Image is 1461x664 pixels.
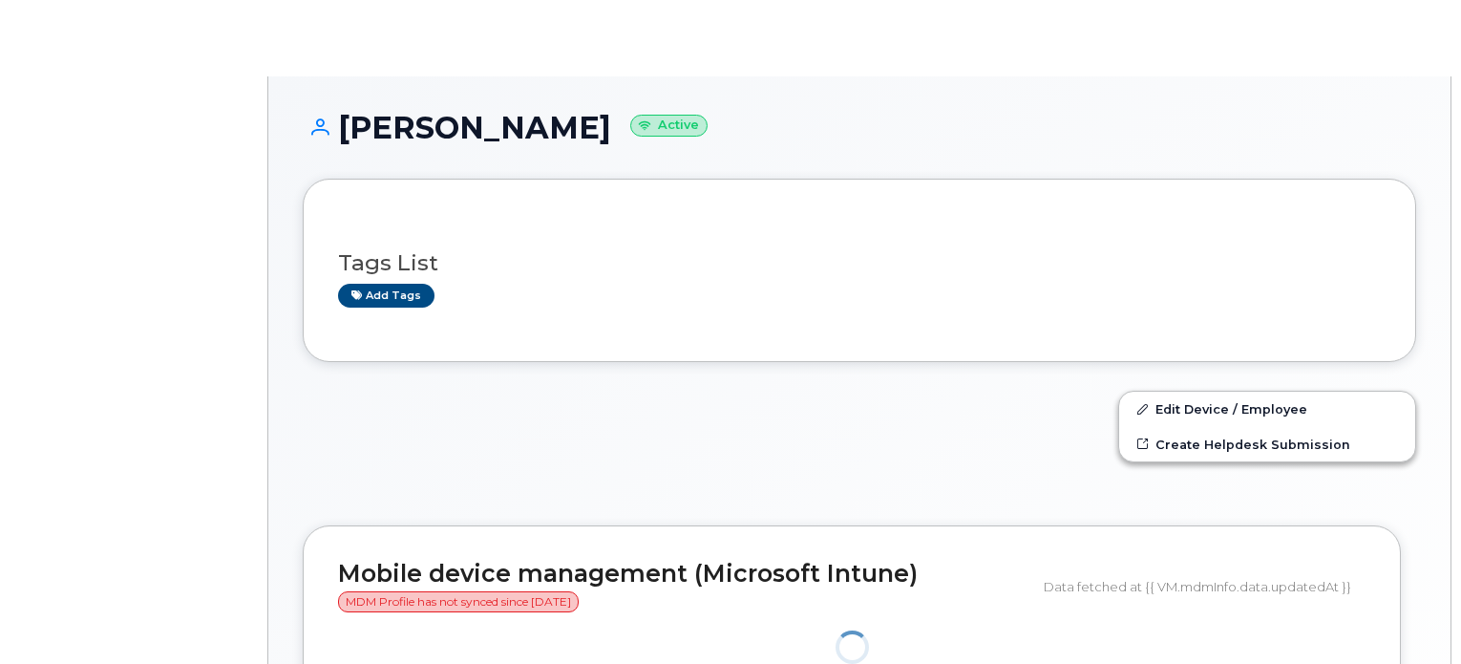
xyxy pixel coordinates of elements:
[1119,392,1415,426] a: Edit Device / Employee
[1119,427,1415,461] a: Create Helpdesk Submission
[338,251,1381,275] h3: Tags List
[338,561,1029,613] h2: Mobile device management (Microsoft Intune)
[338,284,434,308] a: Add tags
[338,591,579,612] span: MDM Profile has not synced since [DATE]
[303,111,1416,144] h1: [PERSON_NAME]
[1044,568,1366,605] div: Data fetched at {{ VM.mdmInfo.data.updatedAt }}
[630,115,708,137] small: Active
